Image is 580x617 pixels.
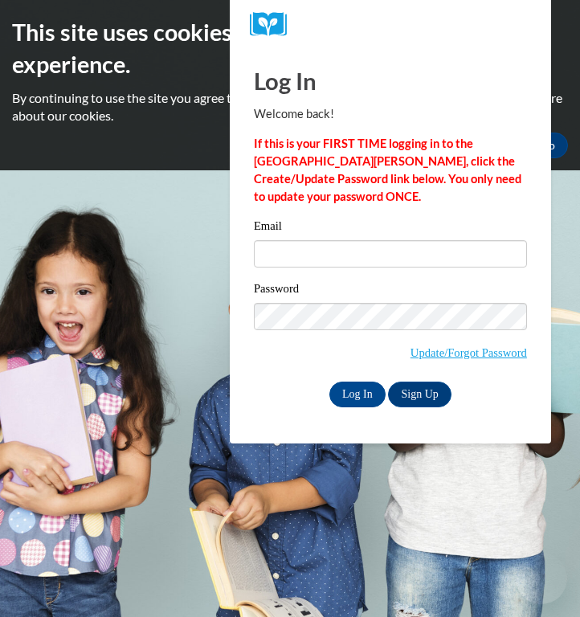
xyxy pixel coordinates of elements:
[254,64,527,97] h1: Log In
[254,105,527,123] p: Welcome back!
[410,346,527,359] a: Update/Forgot Password
[516,553,567,604] iframe: Button to launch messaging window
[329,382,386,407] input: Log In
[254,220,527,236] label: Email
[250,12,531,37] a: COX Campus
[250,12,298,37] img: Logo brand
[12,89,568,125] p: By continuing to use the site you agree to our use of cookies. Use the ‘More info’ button to read...
[254,283,527,299] label: Password
[254,137,521,203] strong: If this is your FIRST TIME logging in to the [GEOGRAPHIC_DATA][PERSON_NAME], click the Create/Upd...
[12,16,568,81] h2: This site uses cookies to help improve your learning experience.
[388,382,451,407] a: Sign Up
